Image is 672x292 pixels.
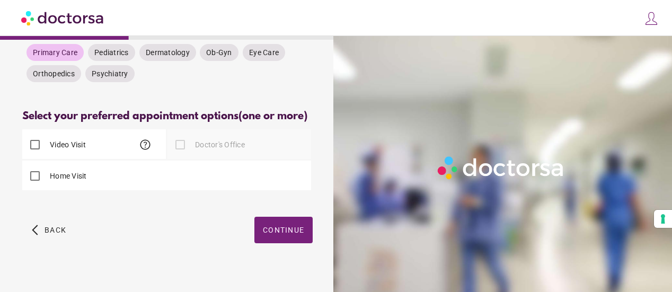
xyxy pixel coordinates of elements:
span: Ob-Gyn [206,48,232,57]
span: (one or more) [238,110,307,122]
label: Video Visit [48,139,86,150]
button: Continue [254,217,313,243]
span: Pediatrics [94,48,129,57]
span: Orthopedics [33,69,75,78]
label: Home Visit [48,171,87,181]
span: Eye Care [249,48,279,57]
img: Logo-Doctorsa-trans-White-partial-flat.png [434,153,569,183]
span: Back [45,226,66,234]
img: Doctorsa.com [21,6,105,30]
label: Doctor's Office [193,139,245,150]
button: Your consent preferences for tracking technologies [654,210,672,228]
button: arrow_back_ios Back [28,217,70,243]
span: Primary Care [33,48,77,57]
span: help [139,138,152,151]
img: icons8-customer-100.png [644,11,659,26]
span: Dermatology [146,48,190,57]
span: Psychiatry [92,69,128,78]
div: Select your preferred appointment options [22,110,313,122]
span: Continue [263,226,304,234]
